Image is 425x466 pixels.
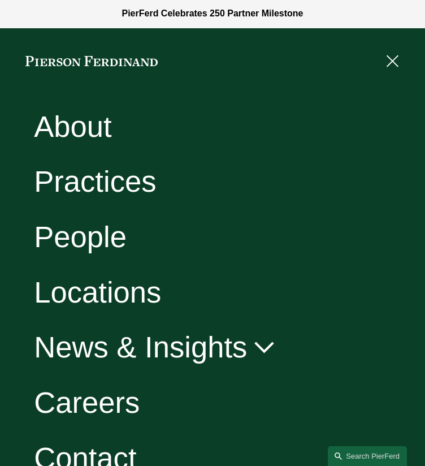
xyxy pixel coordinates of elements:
a: Locations [34,277,161,307]
a: Practices [34,167,156,197]
a: People [34,222,127,252]
a: News & Insights [34,333,277,363]
a: About [34,111,112,141]
a: Careers [34,388,140,418]
a: Search this site [328,446,407,466]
